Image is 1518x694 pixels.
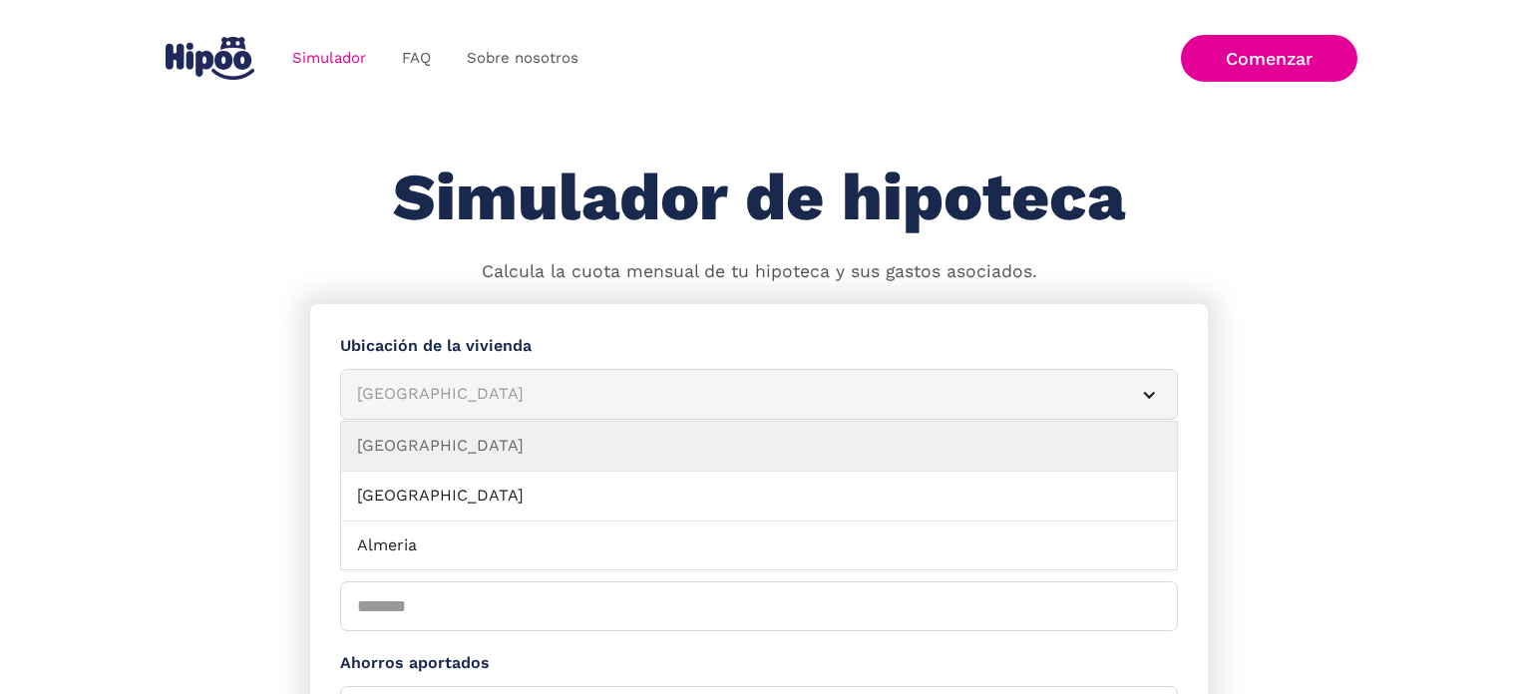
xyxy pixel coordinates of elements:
article: [GEOGRAPHIC_DATA] [340,369,1178,420]
a: [GEOGRAPHIC_DATA] [341,422,1177,472]
nav: [GEOGRAPHIC_DATA] [340,421,1178,570]
label: Ubicación de la vivienda [340,334,1178,359]
a: Simulador [274,39,384,78]
a: Almeria [341,521,1177,571]
label: Ahorros aportados [340,651,1178,676]
h1: Simulador de hipoteca [393,162,1125,234]
a: Comenzar [1181,35,1357,82]
a: [GEOGRAPHIC_DATA] [341,472,1177,521]
div: [GEOGRAPHIC_DATA] [357,382,1113,407]
p: Calcula la cuota mensual de tu hipoteca y sus gastos asociados. [482,259,1037,285]
a: FAQ [384,39,449,78]
a: Sobre nosotros [449,39,596,78]
a: home [161,29,258,88]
